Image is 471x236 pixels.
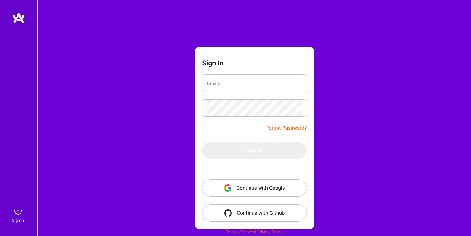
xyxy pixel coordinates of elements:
button: Continue with Google [202,179,307,197]
img: icon [224,209,232,217]
span: | [226,229,283,234]
input: Email... [207,75,302,91]
a: Terms of Service [226,229,255,234]
img: logo [12,12,25,24]
button: Continue with Github [202,204,307,222]
img: sign in [12,205,24,217]
div: © 2025 ATeams Inc., All rights reserved. [37,217,471,233]
div: Sign In [12,217,24,224]
h3: Sign In [202,59,224,67]
a: Privacy Policy [257,229,283,234]
a: Forgot Password? [266,124,307,132]
a: sign inSign In [13,205,24,224]
img: icon [224,184,231,192]
button: Sign In [202,142,307,159]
